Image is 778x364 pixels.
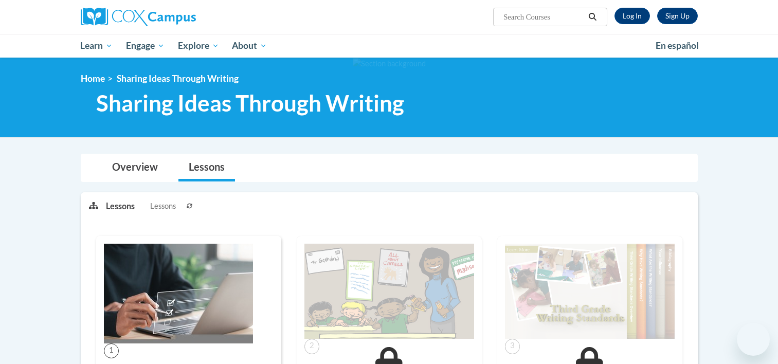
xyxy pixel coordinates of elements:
[119,34,171,58] a: Engage
[737,323,770,356] iframe: Button to launch messaging window
[150,201,176,212] span: Lessons
[81,73,105,84] a: Home
[505,244,675,339] img: Course Image
[102,154,168,181] a: Overview
[225,34,274,58] a: About
[178,40,219,52] span: Explore
[178,154,235,181] a: Lessons
[171,34,226,58] a: Explore
[126,40,165,52] span: Engage
[304,244,474,339] img: Course Image
[65,34,713,58] div: Main menu
[80,40,113,52] span: Learn
[81,8,276,26] a: Cox Campus
[232,40,267,52] span: About
[502,11,585,23] input: Search Courses
[74,34,120,58] a: Learn
[81,8,196,26] img: Cox Campus
[657,8,698,24] a: Register
[117,73,239,84] span: Sharing Ideas Through Writing
[656,40,699,51] span: En español
[353,58,426,69] img: Section background
[649,35,705,57] a: En español
[304,339,319,354] span: 2
[104,244,253,343] img: Course Image
[614,8,650,24] a: Log In
[585,11,600,23] button: Search
[96,89,404,117] span: Sharing Ideas Through Writing
[106,201,135,212] p: Lessons
[104,343,119,358] span: 1
[505,339,520,354] span: 3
